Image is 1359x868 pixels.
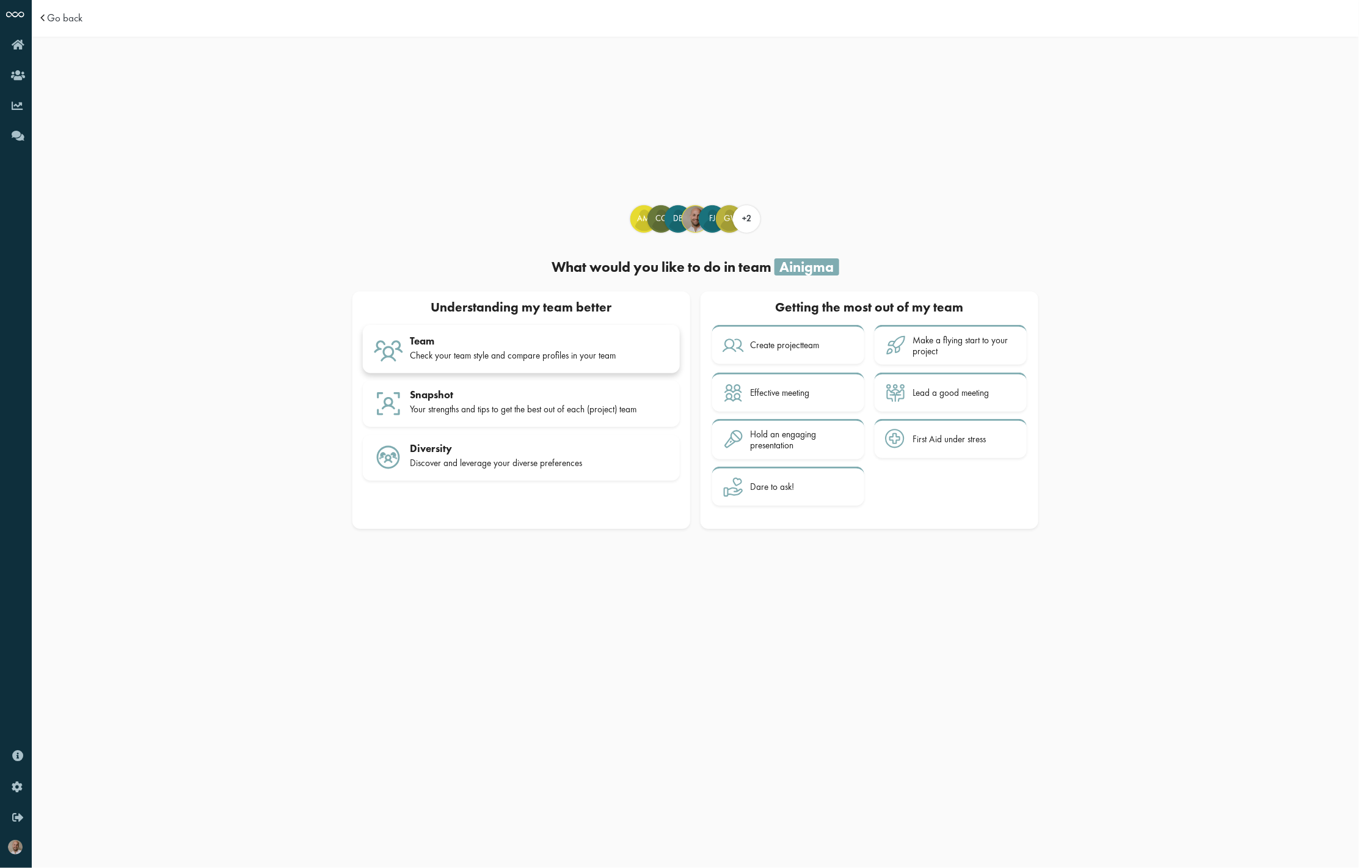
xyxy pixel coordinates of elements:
[410,350,669,361] div: Check your team style and compare profiles in your team
[699,213,726,225] span: FJ
[750,340,819,351] div: Create projectteam
[699,205,726,233] div: Freya
[875,373,1027,412] a: Lead a good meeting
[410,442,669,454] div: Diversity
[750,387,809,398] div: Effective meeting
[742,213,751,224] span: +2
[711,296,1028,319] div: Getting the most out of my team
[410,388,669,401] div: Snapshot
[665,213,691,225] span: DB
[913,434,986,445] div: First Aid under stress
[552,258,771,276] span: What would you like to do in team
[363,435,680,481] a: Diversity Discover and leverage your diverse preferences
[750,481,794,492] div: Dare to ask!
[410,404,669,415] div: Your strengths and tips to get the best out of each (project) team
[358,296,685,319] div: Understanding my team better
[410,335,669,347] div: Team
[631,213,657,225] span: AM
[410,458,669,469] div: Discover and leverage your diverse preferences
[47,13,82,23] a: Go back
[750,429,854,451] div: Hold an engaging presentation
[647,205,675,233] div: Charlot
[648,213,674,225] span: CC
[363,325,680,373] a: Team Check your team style and compare profiles in your team
[875,325,1027,365] a: Make a flying start to your project
[682,205,709,233] div: Floris
[630,205,658,233] div: Arne
[712,373,864,412] a: Effective meeting
[875,419,1027,458] a: First Aid under stress
[712,467,864,506] a: Dare to ask!
[712,419,864,459] a: Hold an engaging presentation
[774,258,839,275] div: Ainigma
[363,381,680,427] a: Snapshot Your strengths and tips to get the best out of each (project) team
[716,213,743,225] span: Gv
[712,325,864,364] a: Create projectteam
[913,335,1016,357] div: Make a flying start to your project
[716,205,743,233] div: Gossaart
[913,387,989,398] div: Lead a good meeting
[665,205,692,233] div: Dani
